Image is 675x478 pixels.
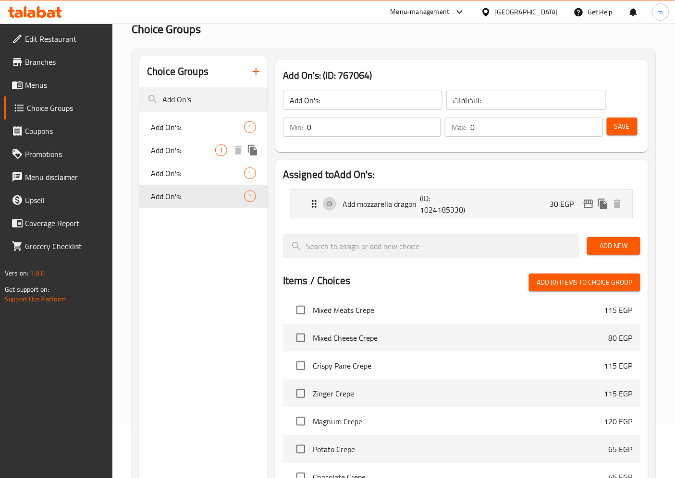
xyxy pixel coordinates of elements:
p: 115 EGP [604,304,633,316]
span: Mixed Meats Crepe [313,304,604,316]
span: Coupons [25,125,105,137]
a: Promotions [4,143,113,166]
a: Coupons [4,119,113,143]
p: (ID: 1024185330) [420,192,472,215]
div: Add On's:1 [139,185,268,208]
a: Grocery Checklist [4,235,113,258]
span: Choice Groups [27,102,105,114]
span: Add On's: [151,167,244,179]
p: 80 EGP [609,332,633,344]
button: delete [231,143,245,157]
a: Support.OpsPlatform [5,293,66,305]
span: Select choice [291,328,311,348]
span: Grocery Checklist [25,240,105,252]
h2: Items / Choices [283,274,350,288]
span: 1.0.0 [30,267,45,279]
span: Save [614,120,630,132]
span: Add (0) items to choice group [537,276,633,288]
a: Coverage Report [4,212,113,235]
h3: Add On's: (ID: 767064) [283,68,640,83]
span: Select choice [291,411,311,431]
span: Get support on: [5,283,49,296]
span: 1 [216,146,227,155]
div: Expand [291,190,632,218]
button: Add New [587,237,640,255]
span: Choice Groups [132,18,201,40]
span: Magnum Crepe [313,416,604,427]
span: Promotions [25,148,105,160]
div: [GEOGRAPHIC_DATA] [495,7,558,17]
span: Add On's: [151,121,244,133]
span: Add On's: [151,144,215,156]
p: 115 EGP [604,360,633,371]
span: Select choice [291,300,311,320]
button: duplicate [245,143,260,157]
a: Menus [4,73,113,96]
p: 30 EGP [550,198,581,210]
div: Choices [244,191,256,202]
button: Save [607,118,638,135]
a: Choice Groups [4,96,113,119]
span: 1 [245,123,256,132]
span: Menu disclaimer [25,171,105,183]
span: Crispy Pane Crepe [313,360,604,371]
span: Select choice [291,356,311,376]
input: search [283,234,579,258]
button: edit [581,197,596,211]
p: Min: [290,121,303,133]
p: Add mozzarella dragon [343,198,420,210]
button: delete [610,197,625,211]
p: 65 EGP [609,443,633,455]
span: m [658,7,663,17]
span: Select choice [291,383,311,404]
input: search [139,87,268,112]
span: 1 [245,169,256,178]
li: Expand [283,186,640,222]
h2: Choice Groups [147,64,209,79]
span: Branches [25,56,105,68]
span: 1 [245,192,256,201]
a: Menu disclaimer [4,166,113,189]
button: duplicate [596,197,610,211]
div: Choices [215,144,227,156]
a: Upsell [4,189,113,212]
span: Coverage Report [25,217,105,229]
div: Add On's:1 [139,162,268,185]
span: Menus [25,79,105,91]
button: Add (0) items to choice group [529,274,640,291]
div: Add On's:1 [139,116,268,139]
span: Select choice [291,439,311,459]
span: Potato Crepe [313,443,609,455]
span: Edit Restaurant [25,33,105,45]
a: Edit Restaurant [4,27,113,50]
span: Version: [5,267,28,279]
span: Add New [595,240,633,252]
div: Add On's:1deleteduplicate [139,139,268,162]
div: Menu-management [391,6,450,18]
span: Mixed Cheese Crepe [313,332,609,344]
span: Upsell [25,194,105,206]
p: 115 EGP [604,388,633,399]
p: Max: [452,121,466,133]
h2: Assigned to Add On's: [283,167,640,182]
span: Zinger Crepe [313,388,604,399]
p: 120 EGP [604,416,633,427]
a: Branches [4,50,113,73]
span: Add On's: [151,191,244,202]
